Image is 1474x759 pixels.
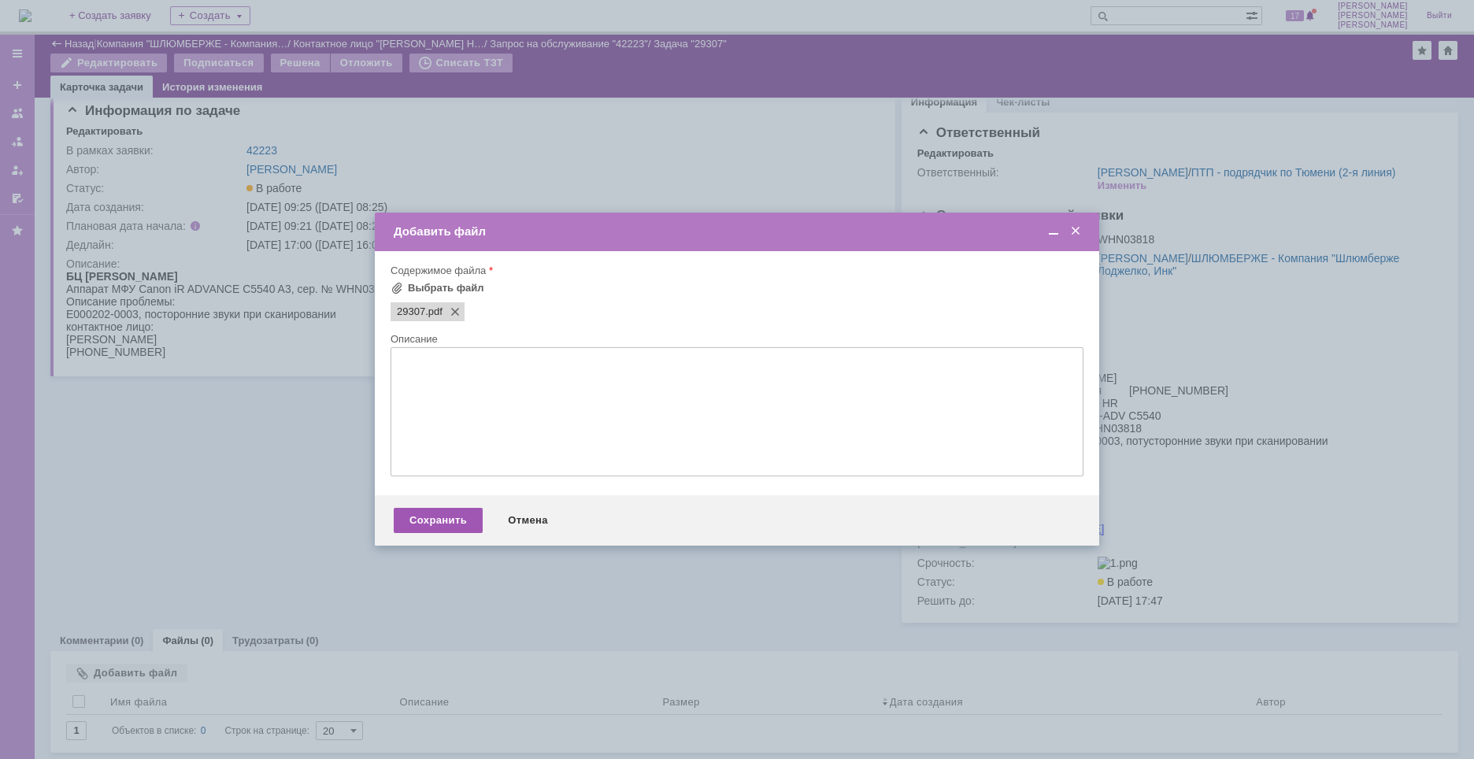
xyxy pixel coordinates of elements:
[391,265,1080,276] div: Содержимое файла
[391,334,1080,344] div: Описание
[394,224,1083,239] div: Добавить файл
[397,305,425,318] span: 29307.pdf
[425,305,443,318] span: 29307.pdf
[1046,224,1061,239] span: Свернуть (Ctrl + M)
[1068,224,1083,239] span: Закрыть
[408,282,484,294] div: Выбрать файл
